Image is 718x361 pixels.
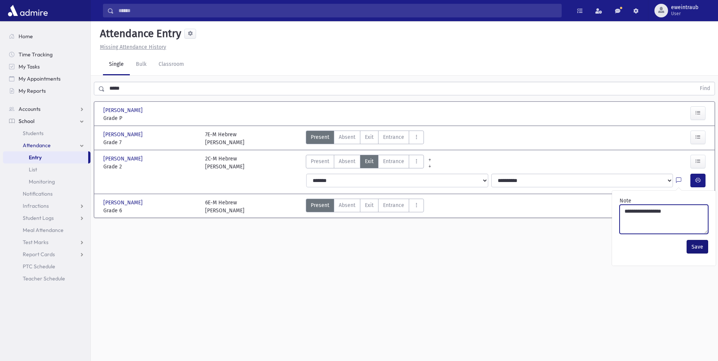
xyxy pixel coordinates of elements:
a: My Appointments [3,73,90,85]
a: Infractions [3,200,90,212]
a: Classroom [153,54,190,75]
a: Single [103,54,130,75]
button: Save [687,240,708,254]
div: AttTypes [306,131,424,146]
span: [PERSON_NAME] [103,131,144,138]
span: Home [19,33,33,40]
span: Present [311,133,329,141]
a: PTC Schedule [3,260,90,272]
span: Time Tracking [19,51,53,58]
span: Meal Attendance [23,227,64,233]
a: School [3,115,90,127]
span: Absent [339,201,355,209]
a: Meal Attendance [3,224,90,236]
span: My Appointments [19,75,61,82]
span: Absent [339,133,355,141]
span: Accounts [19,106,40,112]
span: PTC Schedule [23,263,55,270]
a: Home [3,30,90,42]
span: Present [311,201,329,209]
span: Students [23,130,44,137]
span: Exit [365,201,374,209]
span: [PERSON_NAME] [103,155,144,163]
input: Search [114,4,561,17]
span: Student Logs [23,215,54,221]
span: Monitoring [29,178,55,185]
a: Notifications [3,188,90,200]
a: Monitoring [3,176,90,188]
span: Report Cards [23,251,55,258]
a: Time Tracking [3,48,90,61]
span: Entrance [383,201,404,209]
span: My Reports [19,87,46,94]
u: Missing Attendance History [100,44,166,50]
span: Grade P [103,114,198,122]
span: School [19,118,34,124]
span: Entrance [383,133,404,141]
span: Absent [339,157,355,165]
span: Attendance [23,142,51,149]
a: My Tasks [3,61,90,73]
label: Note [620,197,631,205]
a: Attendance [3,139,90,151]
span: [PERSON_NAME] [103,199,144,207]
span: Exit [365,157,374,165]
span: Teacher Schedule [23,275,65,282]
span: [PERSON_NAME] [103,106,144,114]
a: Accounts [3,103,90,115]
a: Test Marks [3,236,90,248]
span: Entrance [383,157,404,165]
h5: Attendance Entry [97,27,181,40]
a: Teacher Schedule [3,272,90,285]
div: AttTypes [306,199,424,215]
span: eweintraub [671,5,698,11]
a: My Reports [3,85,90,97]
span: Grade 6 [103,207,198,215]
a: Report Cards [3,248,90,260]
a: Entry [3,151,88,163]
span: List [29,166,37,173]
span: Test Marks [23,239,48,246]
div: AttTypes [306,155,424,171]
a: Missing Attendance History [97,44,166,50]
img: AdmirePro [6,3,50,18]
div: 7E-M Hebrew [PERSON_NAME] [205,131,245,146]
button: Find [695,82,715,95]
span: Grade 2 [103,163,198,171]
span: Infractions [23,202,49,209]
a: Bulk [130,54,153,75]
span: My Tasks [19,63,40,70]
span: User [671,11,698,17]
span: Notifications [23,190,53,197]
a: Student Logs [3,212,90,224]
div: 6E-M Hebrew [PERSON_NAME] [205,199,245,215]
div: 2C-M Hebrew [PERSON_NAME] [205,155,245,171]
span: Grade 7 [103,138,198,146]
span: Exit [365,133,374,141]
span: Present [311,157,329,165]
span: Entry [29,154,42,161]
a: List [3,163,90,176]
a: Students [3,127,90,139]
